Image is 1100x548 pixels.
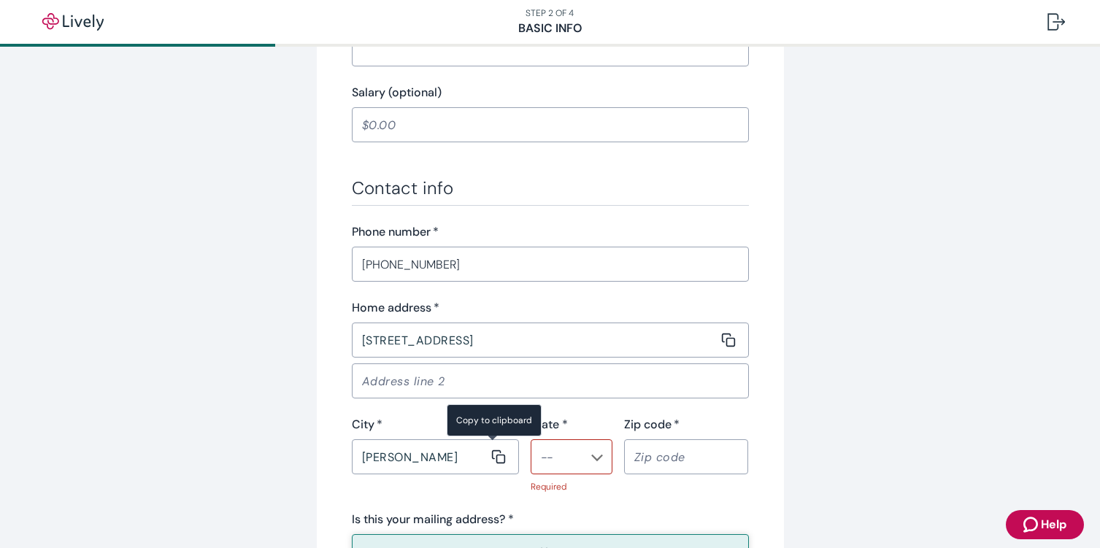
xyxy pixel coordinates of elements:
[1041,516,1066,533] span: Help
[624,442,739,471] input: Zip code
[535,447,584,467] input: --
[352,177,749,199] h3: Contact info
[352,299,439,317] label: Home address
[352,110,749,139] input: $0.00
[531,416,568,433] label: State *
[488,447,509,467] button: Copy message content to clipboard
[352,442,488,471] input: City
[352,511,514,528] label: Is this your mailing address? *
[624,416,680,433] label: Zip code
[718,330,739,350] button: Copy message content to clipboard
[721,333,736,347] svg: Copy to clipboard
[1006,510,1084,539] button: Zendesk support iconHelp
[352,325,718,355] input: Address line 1
[1023,516,1041,533] svg: Zendesk support icon
[531,480,602,493] p: Required
[491,449,506,464] svg: Copy to clipboard
[590,450,604,465] button: Open
[1036,4,1077,39] button: Log out
[352,223,439,241] label: Phone number
[352,250,749,279] input: (555) 555-5555
[32,13,114,31] img: Lively
[352,416,382,433] label: City
[591,452,603,463] svg: Chevron icon
[352,366,749,395] input: Address line 2
[352,84,442,101] label: Salary (optional)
